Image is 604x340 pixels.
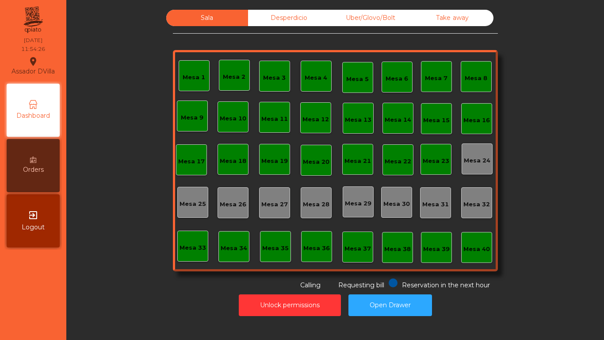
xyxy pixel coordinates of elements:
span: Dashboard [16,111,50,120]
div: Mesa 25 [180,200,206,209]
div: Take away [412,10,493,26]
div: Mesa 29 [345,199,371,208]
div: Mesa 36 [303,244,330,253]
div: Mesa 30 [383,200,410,209]
div: Mesa 22 [385,157,411,166]
div: Desperdicio [248,10,330,26]
div: Mesa 4 [305,73,327,82]
div: Mesa 39 [423,245,450,254]
i: exit_to_app [28,210,38,220]
div: Mesa 19 [261,157,288,166]
div: Mesa 5 [346,75,369,84]
div: Mesa 34 [221,244,247,253]
div: Mesa 17 [178,157,205,166]
button: Open Drawer [348,294,432,316]
div: Sala [166,10,248,26]
div: Mesa 33 [180,243,206,252]
div: Mesa 1 [183,73,205,82]
div: Mesa 6 [386,74,408,83]
div: Mesa 21 [344,157,371,166]
div: Mesa 8 [465,74,487,83]
div: Mesa 28 [303,200,329,209]
div: Mesa 18 [220,157,246,166]
div: Mesa 12 [302,115,329,124]
div: Mesa 40 [463,245,490,254]
div: Mesa 38 [384,245,411,254]
div: Uber/Glovo/Bolt [330,10,412,26]
div: Mesa 15 [423,116,450,125]
span: Requesting bill [338,281,384,289]
div: Mesa 31 [422,200,449,209]
img: qpiato [22,4,44,35]
div: Mesa 2 [223,73,245,81]
div: [DATE] [24,36,42,44]
div: Mesa 37 [344,244,371,253]
div: 11:54:26 [21,45,45,53]
span: Orders [23,165,44,174]
div: Mesa 3 [263,73,286,82]
span: Logout [22,223,45,232]
div: Mesa 13 [345,116,371,124]
span: Calling [300,281,321,289]
div: Mesa 24 [464,156,490,165]
div: Mesa 9 [181,113,203,122]
div: Mesa 10 [220,114,246,123]
div: Mesa 20 [303,158,329,166]
button: Unlock permissions [239,294,341,316]
div: Mesa 7 [425,74,447,83]
div: Mesa 16 [463,116,490,125]
div: Assador DVilla [11,55,55,77]
div: Mesa 11 [261,115,288,124]
div: Mesa 14 [385,116,411,124]
div: Mesa 35 [262,244,289,253]
div: Mesa 26 [220,200,246,209]
div: Mesa 32 [463,200,490,209]
div: Mesa 27 [261,200,288,209]
span: Reservation in the next hour [402,281,490,289]
i: location_on [28,56,38,67]
div: Mesa 23 [423,157,449,166]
